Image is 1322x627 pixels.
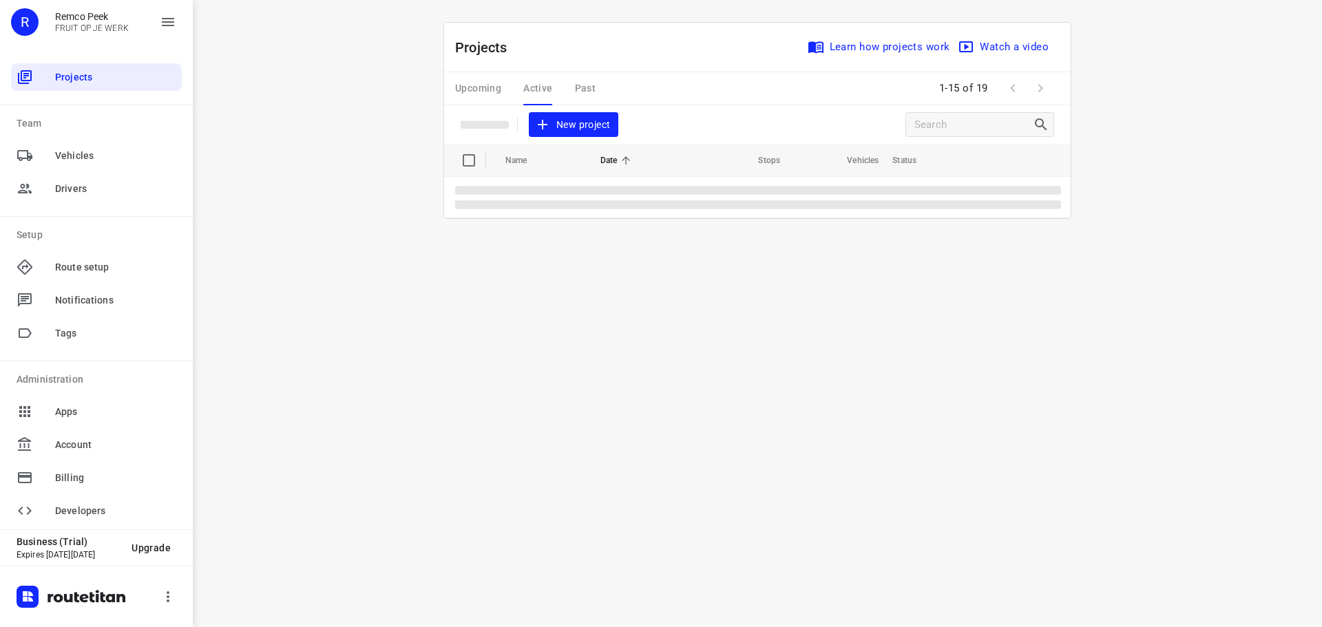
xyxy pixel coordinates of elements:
div: Billing [11,464,182,491]
div: Tags [11,319,182,347]
span: 1-15 of 19 [934,74,994,103]
span: Vehicles [829,152,879,169]
p: Expires [DATE][DATE] [17,550,120,560]
span: Account [55,438,176,452]
div: R [11,8,39,36]
span: Drivers [55,182,176,196]
span: Date [600,152,636,169]
span: Status [892,152,934,169]
input: Search projects [914,114,1033,136]
p: Team [17,116,182,131]
p: Remco Peek [55,11,129,22]
button: Upgrade [120,535,182,560]
div: Vehicles [11,142,182,169]
span: Next Page [1027,74,1054,102]
span: New project [537,116,610,134]
span: Previous Page [999,74,1027,102]
span: Name [505,152,545,169]
div: Projects [11,63,182,91]
div: Account [11,431,182,458]
p: Business (Trial) [17,536,120,547]
div: Drivers [11,175,182,202]
div: Search [1033,116,1053,133]
span: Upgrade [132,542,171,553]
div: Notifications [11,286,182,314]
span: Notifications [55,293,176,308]
div: Apps [11,398,182,425]
p: Projects [455,37,518,58]
span: Billing [55,471,176,485]
p: Setup [17,228,182,242]
span: Vehicles [55,149,176,163]
button: New project [529,112,618,138]
p: Administration [17,372,182,387]
span: Route setup [55,260,176,275]
span: Tags [55,326,176,341]
span: Projects [55,70,176,85]
div: Developers [11,497,182,524]
span: Apps [55,405,176,419]
div: Route setup [11,253,182,281]
p: FRUIT OP JE WERK [55,23,129,33]
span: Developers [55,504,176,518]
span: Stops [740,152,780,169]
